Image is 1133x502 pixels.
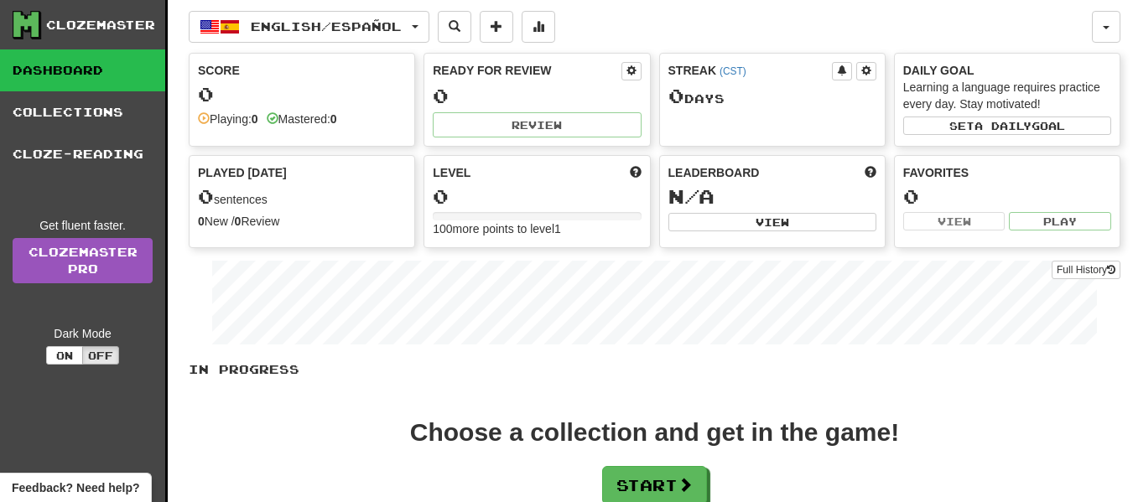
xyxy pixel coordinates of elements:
[668,164,760,181] span: Leaderboard
[198,111,258,127] div: Playing:
[13,217,153,234] div: Get fluent faster.
[330,112,337,126] strong: 0
[1052,261,1120,279] button: Full History
[903,79,1111,112] div: Learning a language requires practice every day. Stay motivated!
[433,112,641,137] button: Review
[12,479,139,496] span: Open feedback widget
[46,346,83,365] button: On
[903,212,1006,230] button: View
[903,164,1111,181] div: Favorites
[433,62,621,79] div: Ready for Review
[189,361,1120,378] p: In Progress
[668,213,876,231] button: View
[82,346,119,365] button: Off
[668,62,832,79] div: Streak
[410,420,899,445] div: Choose a collection and get in the game!
[522,11,555,43] button: More stats
[198,164,287,181] span: Played [DATE]
[13,238,153,283] a: ClozemasterPro
[1009,212,1111,230] button: Play
[198,184,214,208] span: 0
[13,325,153,342] div: Dark Mode
[903,116,1111,135] button: Seta dailygoal
[251,19,402,34] span: English / Español
[267,111,337,127] div: Mastered:
[433,85,641,106] div: 0
[668,84,684,107] span: 0
[235,215,242,228] strong: 0
[433,186,641,207] div: 0
[198,215,205,228] strong: 0
[438,11,471,43] button: Search sentences
[903,186,1111,207] div: 0
[252,112,258,126] strong: 0
[668,85,876,107] div: Day s
[433,164,470,181] span: Level
[198,186,406,208] div: sentences
[46,17,155,34] div: Clozemaster
[720,65,746,77] a: (CST)
[903,62,1111,79] div: Daily Goal
[198,84,406,105] div: 0
[480,11,513,43] button: Add sentence to collection
[198,62,406,79] div: Score
[668,184,715,208] span: N/A
[189,11,429,43] button: English/Español
[198,213,406,230] div: New / Review
[974,120,1032,132] span: a daily
[865,164,876,181] span: This week in points, UTC
[433,220,641,237] div: 100 more points to level 1
[630,164,642,181] span: Score more points to level up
